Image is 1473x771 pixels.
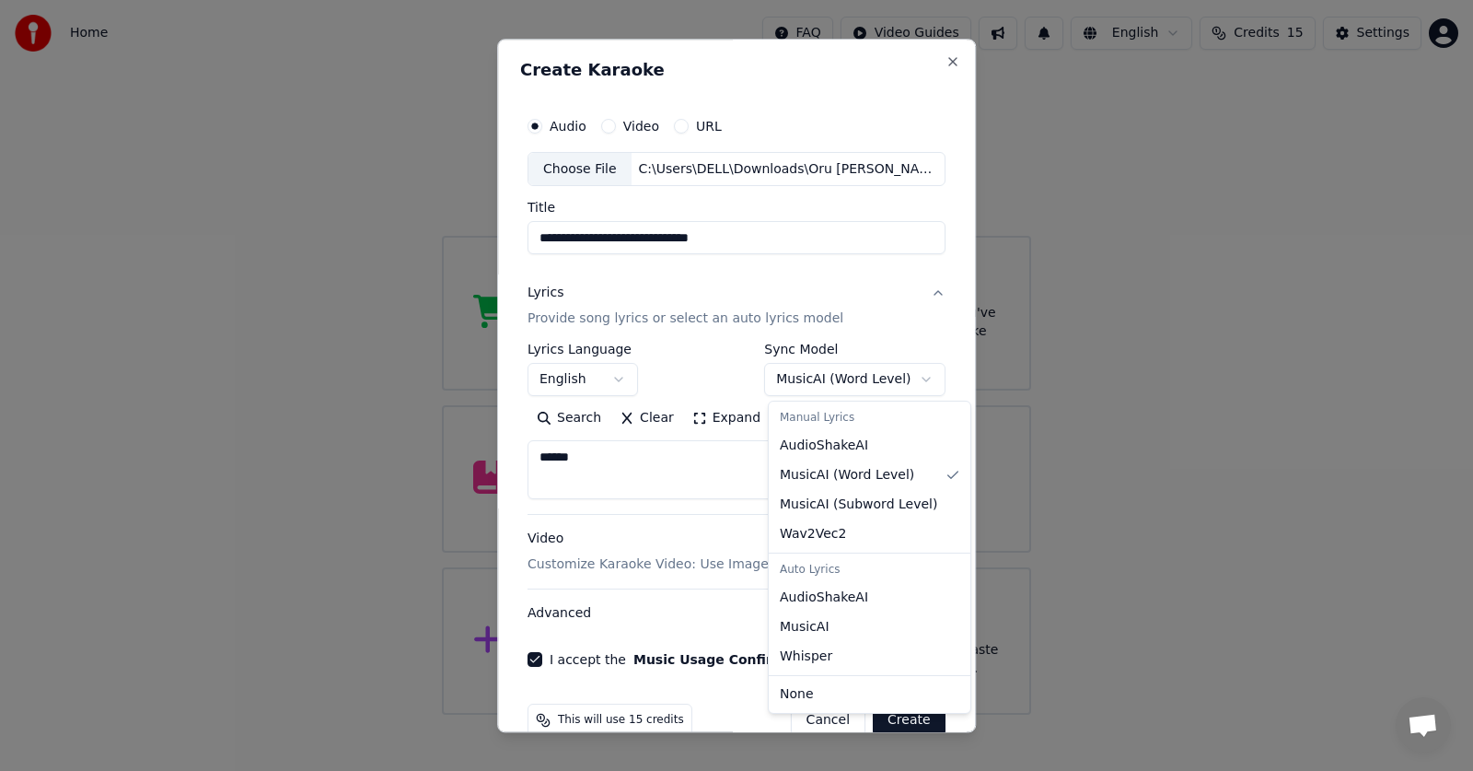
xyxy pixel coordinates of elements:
span: MusicAI ( Word Level ) [780,466,914,485]
span: AudioShakeAI [780,437,868,455]
div: Auto Lyrics [772,557,967,583]
span: Whisper [780,648,832,666]
span: None [780,685,814,704]
span: Wav2Vec2 [780,525,846,543]
div: Manual Lyrics [772,405,967,431]
span: MusicAI [780,618,829,637]
span: AudioShakeAI [780,589,868,607]
span: MusicAI ( Subword Level ) [780,496,937,514]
